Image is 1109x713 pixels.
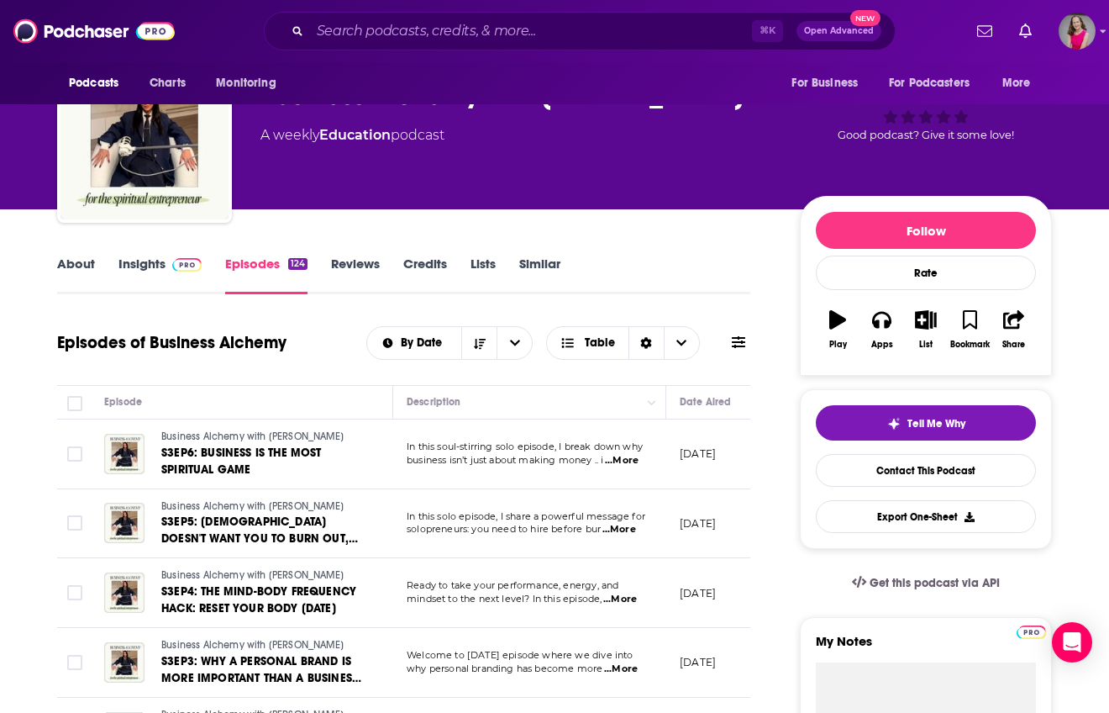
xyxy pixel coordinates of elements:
span: Get this podcast via API [870,576,1000,590]
img: Podchaser - Follow, Share and Rate Podcasts [13,15,175,47]
button: open menu [780,67,879,99]
a: S3EP4: THE MIND-BODY FREQUENCY HACK: RESET YOUR BODY [DATE] [161,584,363,617]
a: Get this podcast via API [838,562,1013,604]
div: Rate [816,256,1036,290]
p: [DATE] [680,516,716,531]
button: tell me why sparkleTell Me Why [816,405,1036,441]
span: ...More [605,454,639,467]
a: Business Alchemy with [PERSON_NAME] [161,499,363,515]
div: Play [829,340,847,350]
a: Education [319,127,391,143]
h2: Choose List sort [366,326,533,360]
div: A weekly podcast [260,125,444,145]
button: Bookmark [948,299,991,360]
img: User Profile [1059,13,1096,50]
span: S3EP6: BUSINESS IS THE MOST SPIRITUAL GAME [161,446,322,477]
img: Business Alchemy with Jackie Minsky [60,51,229,219]
span: Toggle select row [67,585,82,600]
span: Business Alchemy with [PERSON_NAME] [161,569,344,581]
button: Sort Direction [461,327,497,359]
button: Apps [859,299,903,360]
div: Date Aired [680,392,731,412]
p: [DATE] [680,655,716,669]
button: Show profile menu [1059,13,1096,50]
span: In this solo episode, I share a powerful message for [407,510,645,522]
button: open menu [878,67,994,99]
img: Podchaser Pro [172,258,202,272]
span: For Business [791,71,858,95]
button: open menu [497,327,532,359]
span: Tell Me Why [907,417,965,430]
a: Show notifications dropdown [1012,17,1038,45]
h1: Episodes of Business Alchemy [57,332,286,353]
span: Business Alchemy with [PERSON_NAME] [161,430,344,442]
span: S3EP5: [DEMOGRAPHIC_DATA] DOESN'T WANT YOU TO BURN OUT, HE WANTS YOU TO LEAD [161,515,358,562]
a: Business Alchemy with [PERSON_NAME] [161,638,363,653]
a: Business Alchemy with [PERSON_NAME] [161,568,363,584]
a: Similar [519,256,560,294]
span: New [850,10,880,26]
span: ...More [602,523,636,536]
div: Good podcast? Give it some love! [800,63,1052,167]
button: Open AdvancedNew [796,21,881,41]
div: Open Intercom Messenger [1052,622,1092,663]
span: In this soul-stirring solo episode, I break down why [407,441,643,452]
span: Toggle select row [67,515,82,531]
a: Lists [470,256,496,294]
div: Search podcasts, credits, & more... [264,12,896,50]
span: ...More [603,593,637,606]
button: open menu [991,67,1052,99]
a: S3EP6: BUSINESS IS THE MOST SPIRITUAL GAME [161,445,363,478]
span: Good podcast? Give it some love! [838,129,1014,141]
span: Charts [150,71,186,95]
button: Share [992,299,1036,360]
div: Description [407,392,460,412]
span: Toggle select row [67,655,82,670]
span: By Date [401,337,448,349]
a: Credits [403,256,447,294]
span: mindset to the next level? In this episode, [407,593,602,605]
button: open menu [204,67,297,99]
div: Episode [104,392,142,412]
a: Show notifications dropdown [970,17,999,45]
a: InsightsPodchaser Pro [118,256,202,294]
span: Logged in as AmyRasdal [1059,13,1096,50]
button: Column Actions [642,393,662,413]
span: Toggle select row [67,446,82,462]
button: Export One-Sheet [816,500,1036,533]
a: Business Alchemy with [PERSON_NAME] [161,430,363,445]
span: Welcome to [DATE] episode where we dive into [407,649,633,661]
a: Contact This Podcast [816,454,1036,487]
button: open menu [57,67,140,99]
div: Bookmark [950,340,990,350]
p: [DATE] [680,446,716,461]
span: ⌘ K [752,20,783,42]
span: Podcasts [69,71,118,95]
div: List [919,340,933,350]
a: Pro website [1017,623,1046,639]
button: open menu [367,337,462,349]
label: My Notes [816,633,1036,663]
p: [DATE] [680,586,716,600]
button: Follow [816,212,1036,249]
span: S3EP3: WHY A PERSONAL BRAND IS MORE IMPORTANT THAN A BUSINESS IN [DATE] [161,654,361,702]
a: Charts [139,67,196,99]
span: S3EP4: THE MIND-BODY FREQUENCY HACK: RESET YOUR BODY [DATE] [161,584,356,615]
a: About [57,256,95,294]
span: For Podcasters [889,71,970,95]
span: Open Advanced [804,27,874,35]
span: Ready to take your performance, energy, and [407,579,618,591]
button: Play [816,299,859,360]
span: business isn’t just about making money .. i [407,454,603,466]
h2: Choose View [546,326,700,360]
div: Share [1002,340,1025,350]
a: Reviews [331,256,380,294]
span: why personal branding has become more [407,663,602,674]
div: 124 [288,258,307,270]
span: ...More [604,663,638,676]
img: tell me why sparkle [887,417,901,430]
button: List [904,299,948,360]
input: Search podcasts, credits, & more... [310,18,752,45]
